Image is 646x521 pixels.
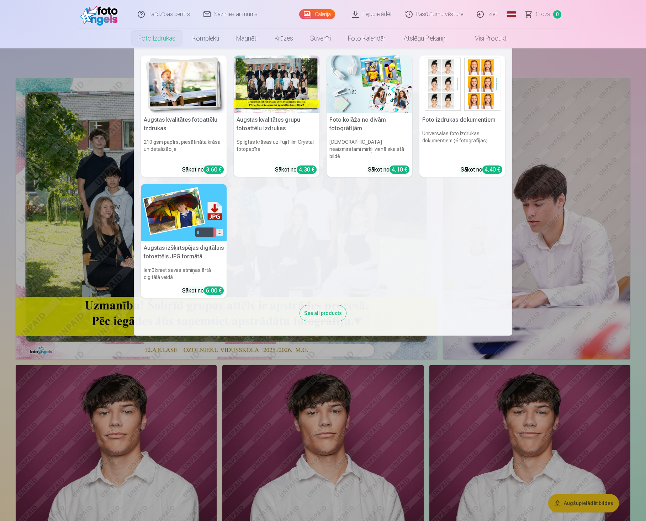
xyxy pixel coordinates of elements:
[300,305,346,321] div: See all products
[461,165,502,174] div: Sākot no
[182,165,224,174] div: Sākot no
[141,184,227,298] a: Augstas izšķirtspējas digitālais fotoattēls JPG formātāAugstas izšķirtspējas digitālais fotoattēl...
[390,165,409,174] div: 4,10 €
[419,127,505,163] h6: Universālas foto izdrukas dokumentiem (6 fotogrāfijas)
[553,10,561,19] span: 0
[536,10,550,19] span: Grozs
[455,28,516,48] a: Visi produkti
[204,286,224,295] div: 6,00 €
[419,56,505,113] img: Foto izdrukas dokumentiem
[141,184,227,241] img: Augstas izšķirtspējas digitālais fotoattēls JPG formātā
[141,264,227,284] h6: Iemūžiniet savas atmiņas ērtā digitālā veidā
[266,28,302,48] a: Krūzes
[141,136,227,163] h6: 210 gsm papīrs, piesātināta krāsa un detalizācija
[302,28,339,48] a: Suvenīri
[141,113,227,136] h5: Augstas kvalitātes fotoattēlu izdrukas
[419,56,505,177] a: Foto izdrukas dokumentiemFoto izdrukas dokumentiemUniversālas foto izdrukas dokumentiem (6 fotogr...
[327,136,412,163] h6: [DEMOGRAPHIC_DATA] neaizmirstami mirkļi vienā skaistā bildē
[327,56,412,177] a: Foto kolāža no divām fotogrāfijāmFoto kolāža no divām fotogrāfijām[DEMOGRAPHIC_DATA] neaizmirstam...
[482,165,502,174] div: 4,40 €
[368,165,409,174] div: Sākot no
[141,56,227,113] img: Augstas kvalitātes fotoattēlu izdrukas
[395,28,455,48] a: Atslēgu piekariņi
[234,113,319,136] h5: Augstas kvalitātes grupu fotoattēlu izdrukas
[300,309,346,316] a: See all products
[184,28,228,48] a: Komplekti
[419,113,505,127] h5: Foto izdrukas dokumentiem
[80,3,121,26] img: /fa1
[141,241,227,264] h5: Augstas izšķirtspējas digitālais fotoattēls JPG formātā
[297,165,317,174] div: 4,30 €
[130,28,184,48] a: Foto izdrukas
[275,165,317,174] div: Sākot no
[228,28,266,48] a: Magnēti
[339,28,395,48] a: Foto kalendāri
[141,56,227,177] a: Augstas kvalitātes fotoattēlu izdrukasAugstas kvalitātes fotoattēlu izdrukas210 gsm papīrs, piesā...
[299,9,335,19] a: Galerija
[327,56,412,113] img: Foto kolāža no divām fotogrāfijām
[204,165,224,174] div: 3,60 €
[234,136,319,163] h6: Spilgtas krāsas uz Fuji Film Crystal fotopapīra
[327,113,412,136] h5: Foto kolāža no divām fotogrāfijām
[234,56,319,177] a: Augstas kvalitātes grupu fotoattēlu izdrukasSpilgtas krāsas uz Fuji Film Crystal fotopapīraSākot ...
[182,286,224,295] div: Sākot no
